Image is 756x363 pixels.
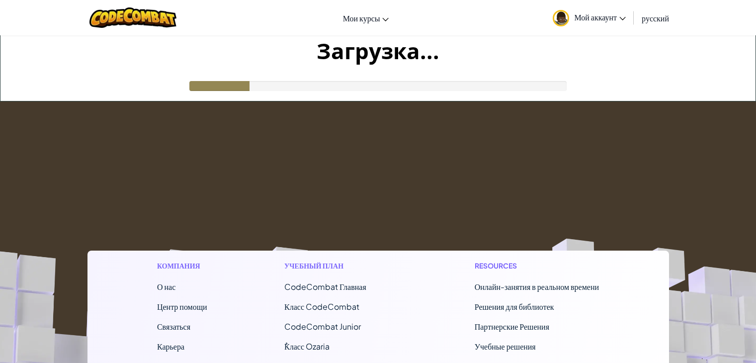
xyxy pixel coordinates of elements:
[637,4,674,31] a: русский
[475,261,599,271] h1: Resources
[284,321,361,332] a: CodeCombat Junior
[157,261,207,271] h1: Компания
[475,281,599,292] a: Онлайн-занятия в реальном времени
[475,301,554,312] a: Решения для библиотек
[553,10,569,26] img: avatar
[343,13,380,23] span: Мои курсы
[284,261,397,271] h1: Учебный план
[574,12,626,22] span: Мой аккаунт
[284,341,330,352] a: ٌКласс Ozaria
[475,321,549,332] a: Партнерские Решения
[157,321,190,332] span: Связаться
[338,4,394,31] a: Мои курсы
[284,281,366,292] span: CodeCombat Главная
[157,341,184,352] a: Карьера
[89,7,176,28] img: CodeCombat logo
[157,281,175,292] a: О нас
[642,13,669,23] span: русский
[157,301,207,312] a: Центр помощи
[0,35,756,66] h1: Загрузка...
[475,341,536,352] a: Учебные решения
[548,2,631,33] a: Мой аккаунт
[284,301,359,312] a: Класс CodeCombat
